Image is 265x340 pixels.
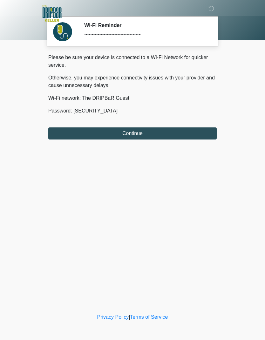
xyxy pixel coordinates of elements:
[129,314,130,320] a: |
[53,22,72,41] img: Agent Avatar
[48,127,217,139] button: Continue
[84,31,207,38] div: ~~~~~~~~~~~~~~~~~~~
[48,94,217,102] p: Wi-Fi network: The DRIPBaR Guest
[42,5,62,22] img: The DRIPBaR - Keller Logo
[130,314,168,320] a: Terms of Service
[97,314,129,320] a: Privacy Policy
[48,74,217,89] p: Otherwise, you may experience connectivity issues with your provider and cause unnecessary delays.
[48,107,217,115] p: Password: [SECURITY_DATA]
[48,54,217,69] p: Please be sure your device is connected to a Wi-Fi Network for quicker service.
